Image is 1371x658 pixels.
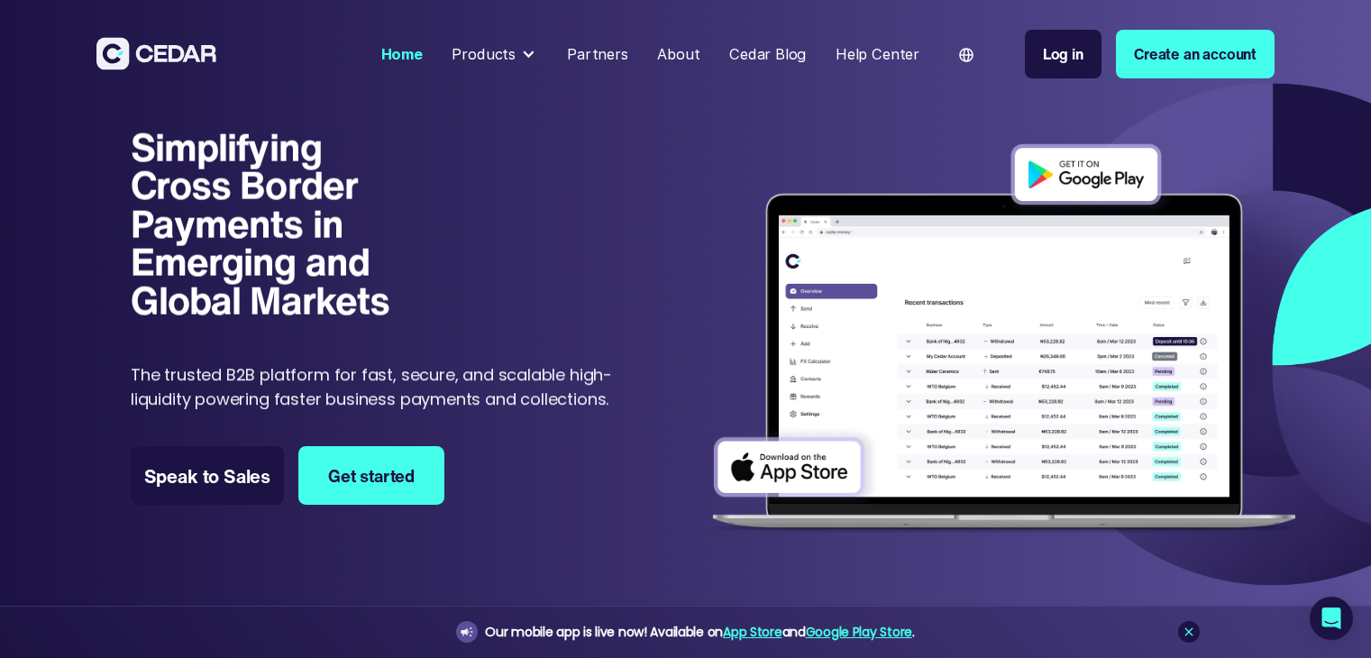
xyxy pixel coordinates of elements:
a: Help Center [828,34,927,75]
a: Home [373,34,430,75]
a: Partners [560,34,635,75]
div: Log in [1043,43,1083,66]
div: Open Intercom Messenger [1310,597,1353,640]
img: world icon [959,48,973,62]
div: Our mobile app is live now! Available on and . [485,621,914,644]
img: announcement [460,625,474,639]
a: Get started [298,446,443,505]
div: About [657,43,699,66]
div: Help Center [836,43,919,66]
a: Log in [1025,30,1101,79]
div: Products [444,36,544,73]
a: Speak to Sales [131,446,284,505]
a: Create an account [1116,30,1275,79]
div: Partners [567,43,628,66]
p: The trusted B2B platform for fast, secure, and scalable high-liquidity powering faster business p... [131,362,626,411]
a: Cedar Blog [722,34,814,75]
h1: Simplifying Cross Border Payments in Emerging and Global Markets [131,128,428,319]
img: Dashboard of transactions [699,133,1308,547]
a: App Store [723,623,781,641]
div: Cedar Blog [729,43,806,66]
div: Home [381,43,423,66]
a: Google Play Store [806,623,912,641]
a: About [650,34,707,75]
div: Products [452,43,516,66]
